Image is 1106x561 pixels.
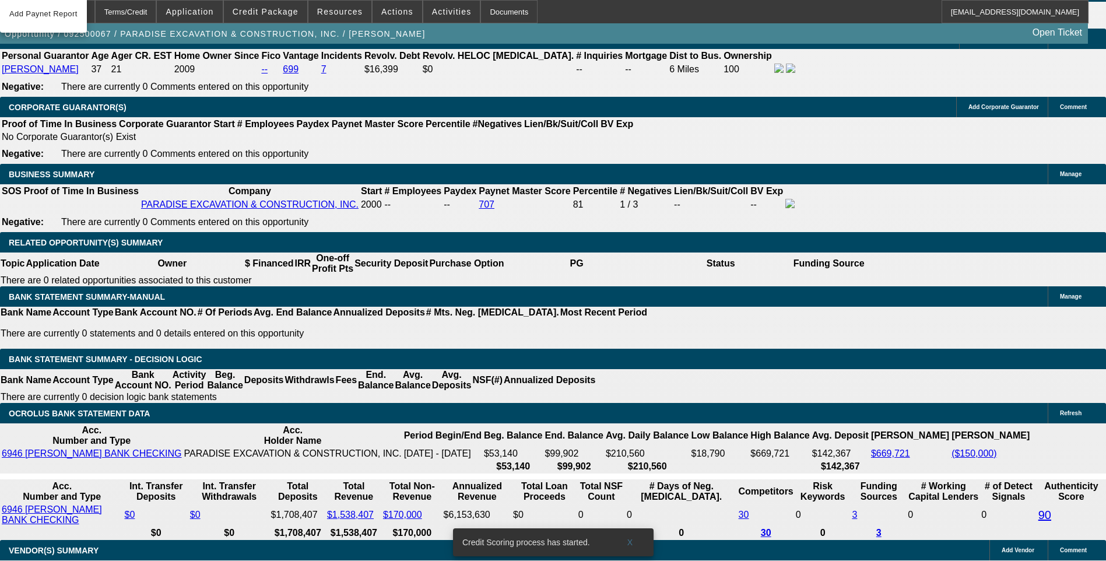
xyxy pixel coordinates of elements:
th: Total Deposits [271,481,325,503]
th: Avg. Balance [394,369,431,391]
span: Refresh [1060,410,1082,416]
b: Age [91,51,108,61]
td: -- [750,198,784,211]
th: Annualized Revenue [443,481,511,503]
button: Activities [423,1,480,23]
img: facebook-icon.png [774,64,784,73]
th: Status [649,253,793,275]
th: Account Type [52,307,114,318]
b: Revolv. Debt [364,51,420,61]
span: Bank Statement Summary - Decision Logic [9,355,202,364]
th: High Balance [750,425,810,447]
td: 2000 [360,198,382,211]
span: Add Vendor [1002,547,1034,553]
th: Risk Keywords [795,481,851,503]
th: Funding Source [793,253,865,275]
th: $53,140 [483,461,543,472]
img: facebook-icon.png [785,199,795,208]
b: Mortgage [625,51,667,61]
b: Negative: [2,149,44,159]
b: Paydex [297,119,329,129]
b: Revolv. HELOC [MEDICAL_DATA]. [423,51,574,61]
img: linkedin-icon.png [786,64,795,73]
span: VENDOR(S) SUMMARY [9,546,99,555]
td: -- [673,198,749,211]
th: NSF(#) [472,369,503,391]
th: Beg. Balance [483,425,543,447]
td: $53,140 [483,448,543,460]
th: Acc. Number and Type [1,425,182,447]
span: BANK STATEMENT SUMMARY-MANUAL [9,292,165,301]
th: Total Revenue [326,481,381,503]
th: Acc. Number and Type [1,481,123,503]
th: Fees [335,369,357,391]
a: 7 [321,64,326,74]
button: Actions [373,1,422,23]
th: 0 [626,527,737,539]
div: 1 / 3 [620,199,672,210]
b: # Negatives [620,186,672,196]
th: SOS [1,185,22,197]
button: X [612,532,649,553]
b: #Negatives [473,119,522,129]
span: Actions [381,7,413,16]
b: Lien/Bk/Suit/Coll [674,186,748,196]
td: $0 [422,63,575,76]
a: $0 [190,510,201,520]
a: 30 [761,528,771,538]
a: 30 [739,510,749,520]
td: 21 [111,63,173,76]
b: BV Exp [601,119,633,129]
th: $1,708,407 [271,527,325,539]
th: $99,902 [544,461,603,472]
td: -- [624,63,668,76]
td: $0 [512,504,577,526]
b: Incidents [321,51,362,61]
td: 0 [578,504,625,526]
b: Percentile [426,119,470,129]
td: $18,790 [691,448,749,460]
span: Manage [1060,293,1082,300]
th: Sum of the Total NSF Count and Total Overdraft Fee Count from Ocrolus [578,481,625,503]
td: -- [575,63,623,76]
th: $1,538,407 [326,527,381,539]
b: Paynet Master Score [332,119,423,129]
th: Authenticity Score [1038,481,1105,503]
th: Security Deposit [354,253,429,275]
b: Fico [261,51,280,61]
th: $0 [124,527,188,539]
a: Open Ticket [1028,23,1087,43]
span: There are currently 0 Comments entered on this opportunity [61,82,308,92]
span: Credit Package [233,7,299,16]
span: CORPORATE GUARANTOR(S) [9,103,127,112]
b: # Employees [237,119,294,129]
th: Acc. Holder Name [184,425,402,447]
a: $0 [125,510,135,520]
b: Company [229,186,271,196]
th: One-off Profit Pts [311,253,354,275]
span: -- [384,199,391,209]
td: No Corporate Guarantor(s) Exist [1,131,638,143]
b: Paynet Master Score [479,186,570,196]
td: 0 [795,504,851,526]
b: Negative: [2,217,44,227]
th: # Working Capital Lenders [907,481,979,503]
th: $ Financed [244,253,294,275]
span: Activities [432,7,472,16]
th: Activity Period [172,369,207,391]
span: 2009 [174,64,195,74]
span: BUSINESS SUMMARY [9,170,94,179]
th: PG [504,253,648,275]
a: 90 [1038,509,1051,521]
div: Credit Scoring process has started. [453,528,612,556]
span: OCROLUS BANK STATEMENT DATA [9,409,150,418]
th: Withdrawls [284,369,335,391]
button: Credit Package [224,1,307,23]
td: 0 [626,504,737,526]
td: $99,902 [544,448,603,460]
td: 6 Miles [669,63,722,76]
th: Proof of Time In Business [23,185,139,197]
th: Period Begin/End [403,425,482,447]
a: [PERSON_NAME] [2,64,79,74]
th: End. Balance [544,425,603,447]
